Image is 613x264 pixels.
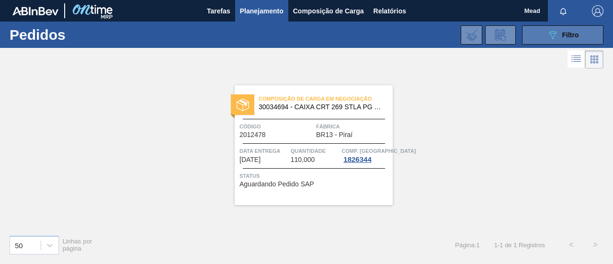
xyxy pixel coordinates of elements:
a: Comp. [GEOGRAPHIC_DATA]1826344 [341,146,390,163]
span: Fábrica [316,122,390,131]
div: 50 [15,241,23,249]
span: Data entrega [239,146,288,156]
span: Tarefas [207,5,230,17]
span: 2012478 [239,131,266,138]
button: < [559,233,583,257]
span: Página : 1 [455,241,479,249]
span: Filtro [562,31,579,39]
div: 1826344 [341,156,373,163]
span: 110,000 [291,156,315,163]
div: Importar Negociações dos Pedidos [461,25,482,45]
div: Solicitação de Revisão de Pedidos [485,25,516,45]
div: Visão em Cards [585,50,603,69]
button: Notificações [548,4,579,18]
div: Visão em Lista [568,50,585,69]
span: Composição de Carga [293,5,364,17]
span: Status [239,171,390,181]
img: status [237,99,249,111]
span: 21/09/2025 [239,156,261,163]
img: Logout [592,5,603,17]
span: BR13 - Piraí [316,131,352,138]
span: 30034694 - CAIXA CRT 269 STLA PG C08 278GR [259,103,385,111]
button: > [583,233,607,257]
span: Comp. Carga [341,146,416,156]
span: Planejamento [240,5,284,17]
span: 1 - 1 de 1 Registros [494,241,545,249]
img: TNhmsLtSVTkK8tSr43FrP2fwEKptu5GPRR3wAAAABJRU5ErkJggg== [12,7,58,15]
span: Composição de Carga em Negociação [259,94,393,103]
span: Código [239,122,314,131]
span: Quantidade [291,146,340,156]
span: Aguardando Pedido SAP [239,181,314,188]
button: Filtro [522,25,603,45]
span: Linhas por página [63,238,92,252]
span: Relatórios [374,5,406,17]
h1: Pedidos [10,29,142,40]
a: statusComposição de Carga em Negociação30034694 - CAIXA CRT 269 STLA PG C08 278GRCódigo2012478Fáb... [220,85,393,205]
